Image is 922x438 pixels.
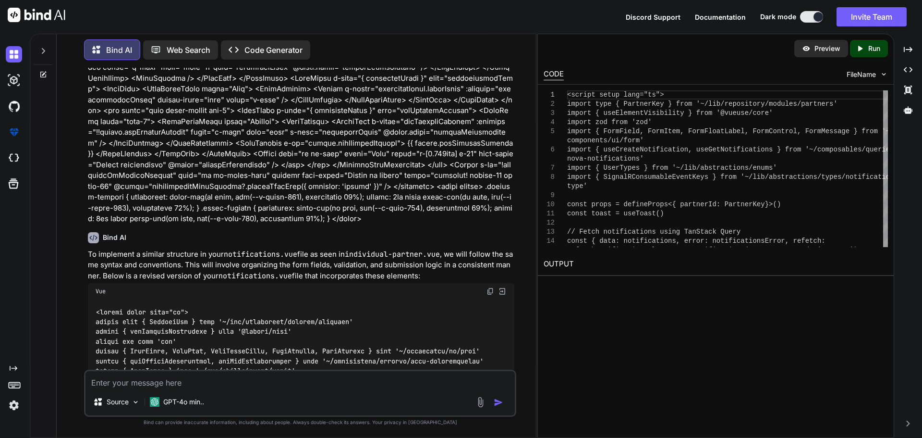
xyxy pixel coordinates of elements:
button: Invite Team [837,7,907,26]
p: Web Search [167,44,210,56]
span: modules/partners' [769,100,837,108]
span: type' [567,182,587,190]
span: import type { PartnerKey } from '~/lib/repository/ [567,100,769,108]
span: nova-notifications' [567,155,644,163]
p: Code Generator [244,44,303,56]
img: copy [486,288,494,295]
img: cloudideIcon [6,150,22,166]
div: CODE [544,69,564,80]
span: import { useCreateNotification, useGetNotification [567,146,769,153]
span: import zod from 'zod' [567,118,652,126]
span: Documentation [695,13,746,21]
span: .partnerId, 'Partner') [769,246,858,254]
span: import { useElementVisibility } from '@vueuse/core [567,109,769,117]
p: Preview [814,44,840,53]
p: Source [107,397,129,407]
img: settings [6,397,22,413]
span: <script setup lang="ts"> [567,91,664,99]
img: darkChat [6,46,22,63]
span: s } from '~/composables/queries/ [769,146,898,153]
p: To implement a similar structure in your file as seen in , we will follow the same syntax and con... [88,249,514,282]
code: individual-partner.vue [345,250,440,259]
span: // Fetch notifications using TanStack Query [567,228,740,236]
span: }>() [764,200,781,208]
p: Run [868,44,880,53]
code: notifications.vue [224,250,297,259]
span: const props = defineProps<{ partnerId: PartnerKey [567,200,765,208]
code: notifications.vue [218,271,292,281]
div: 8 [544,173,555,182]
p: Bind can provide inaccurate information, including about people. Always double-check its answers.... [84,419,516,426]
img: attachment [475,397,486,408]
span: Discord Support [626,13,680,21]
span: refreshNotifications } = useGetNotifications(props [567,246,769,254]
div: 10 [544,200,555,209]
p: GPT-4o min.. [163,397,204,407]
img: chevron down [880,70,888,78]
span: const { data: notifications, error: notificationsE [567,237,769,245]
img: premium [6,124,22,140]
span: import { FormField, FormItem, FormFloatLabel, Form [567,127,769,135]
button: Discord Support [626,12,680,22]
span: Vue [96,288,106,295]
div: 6 [544,145,555,154]
div: 11 [544,209,555,218]
h2: OUTPUT [538,253,894,275]
img: darkAi-studio [6,72,22,88]
span: abstractions/types/notifications. [769,173,902,181]
div: 2 [544,100,555,109]
p: Bind AI [106,44,132,56]
img: Bind AI [8,8,65,22]
span: ' [769,109,773,117]
div: 5 [544,127,555,136]
div: 14 [544,237,555,246]
img: Pick Models [132,398,140,406]
div: 1 [544,90,555,100]
span: import { SignalRConsumableEventKeys } from '~/lib/ [567,173,769,181]
div: 4 [544,118,555,127]
img: preview [802,44,811,53]
span: const toast = useToast() [567,210,664,217]
div: 7 [544,163,555,173]
span: components/ui/form' [567,137,644,144]
h6: Bind AI [103,233,126,242]
div: 12 [544,218,555,227]
span: FileName [847,70,876,79]
span: import { UserTypes } from '~/lib/abstractions/enum [567,164,769,172]
div: 13 [544,227,555,237]
span: Control, FormMessage } from '~/ [769,127,894,135]
img: icon [494,398,503,407]
div: 3 [544,109,555,118]
img: Open in Browser [498,287,507,296]
button: Documentation [695,12,746,22]
span: Dark mode [760,12,796,22]
img: githubDark [6,98,22,114]
img: GPT-4o mini [150,397,159,407]
span: s' [769,164,777,172]
span: rror, refetch: [769,237,825,245]
div: 9 [544,191,555,200]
